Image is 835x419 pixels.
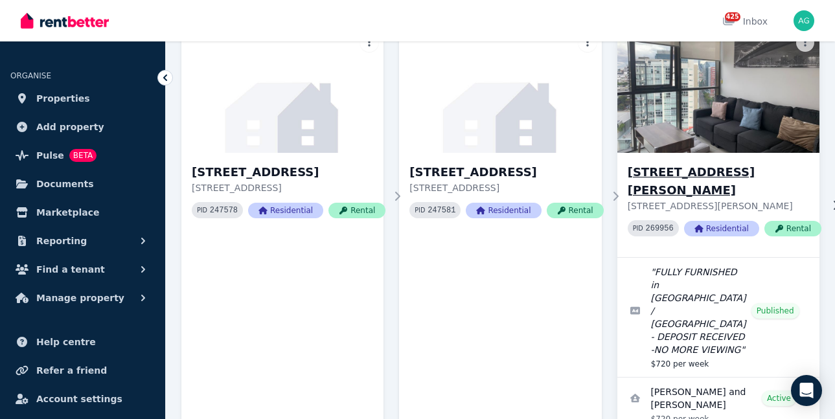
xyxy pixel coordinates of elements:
[722,15,768,28] div: Inbox
[36,363,107,378] span: Refer a friend
[547,203,604,218] span: Rental
[10,199,155,225] a: Marketplace
[796,34,814,52] button: More options
[181,28,383,153] img: 101/5 Whiteside Street, North Ryde
[617,28,819,257] a: 1409/10 Stratton Street, Newstead[STREET_ADDRESS][PERSON_NAME][STREET_ADDRESS][PERSON_NAME]PID 26...
[409,163,603,181] h3: [STREET_ADDRESS]
[428,206,455,215] code: 247581
[10,71,51,80] span: ORGANISE
[36,205,99,220] span: Marketplace
[612,25,825,156] img: 1409/10 Stratton Street, Newstead
[210,206,238,215] code: 247578
[10,171,155,197] a: Documents
[466,203,541,218] span: Residential
[10,85,155,111] a: Properties
[725,12,740,21] span: 425
[399,28,601,153] img: 12/5 Whiteside Street, North Ryde
[36,334,96,350] span: Help centre
[10,386,155,412] a: Account settings
[36,119,104,135] span: Add property
[36,233,87,249] span: Reporting
[21,11,109,30] img: RentBetter
[181,28,383,239] a: 101/5 Whiteside Street, North Ryde[STREET_ADDRESS][STREET_ADDRESS]PID 247578ResidentialRental
[10,142,155,168] a: PulseBETA
[10,114,155,140] a: Add property
[578,34,597,52] button: More options
[617,258,819,377] a: Edit listing: FULLY FURNISHED in Newstead / Fortitude Valley - DEPOSIT RECEIVED -NO MORE VIEWING
[646,224,674,233] code: 269956
[628,199,821,212] p: [STREET_ADDRESS][PERSON_NAME]
[192,181,385,194] p: [STREET_ADDRESS]
[69,149,97,162] span: BETA
[192,163,385,181] h3: [STREET_ADDRESS]
[36,176,94,192] span: Documents
[360,34,378,52] button: More options
[36,391,122,407] span: Account settings
[409,181,603,194] p: [STREET_ADDRESS]
[10,357,155,383] a: Refer a friend
[791,375,822,406] div: Open Intercom Messenger
[36,262,105,277] span: Find a tenant
[328,203,385,218] span: Rental
[10,329,155,355] a: Help centre
[248,203,323,218] span: Residential
[415,207,425,214] small: PID
[684,221,759,236] span: Residential
[10,285,155,311] button: Manage property
[36,290,124,306] span: Manage property
[197,207,207,214] small: PID
[764,221,821,236] span: Rental
[633,225,643,232] small: PID
[10,256,155,282] button: Find a tenant
[10,228,155,254] button: Reporting
[794,10,814,31] img: Barclay
[36,148,64,163] span: Pulse
[628,163,821,199] h3: [STREET_ADDRESS][PERSON_NAME]
[36,91,90,106] span: Properties
[399,28,601,239] a: 12/5 Whiteside Street, North Ryde[STREET_ADDRESS][STREET_ADDRESS]PID 247581ResidentialRental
